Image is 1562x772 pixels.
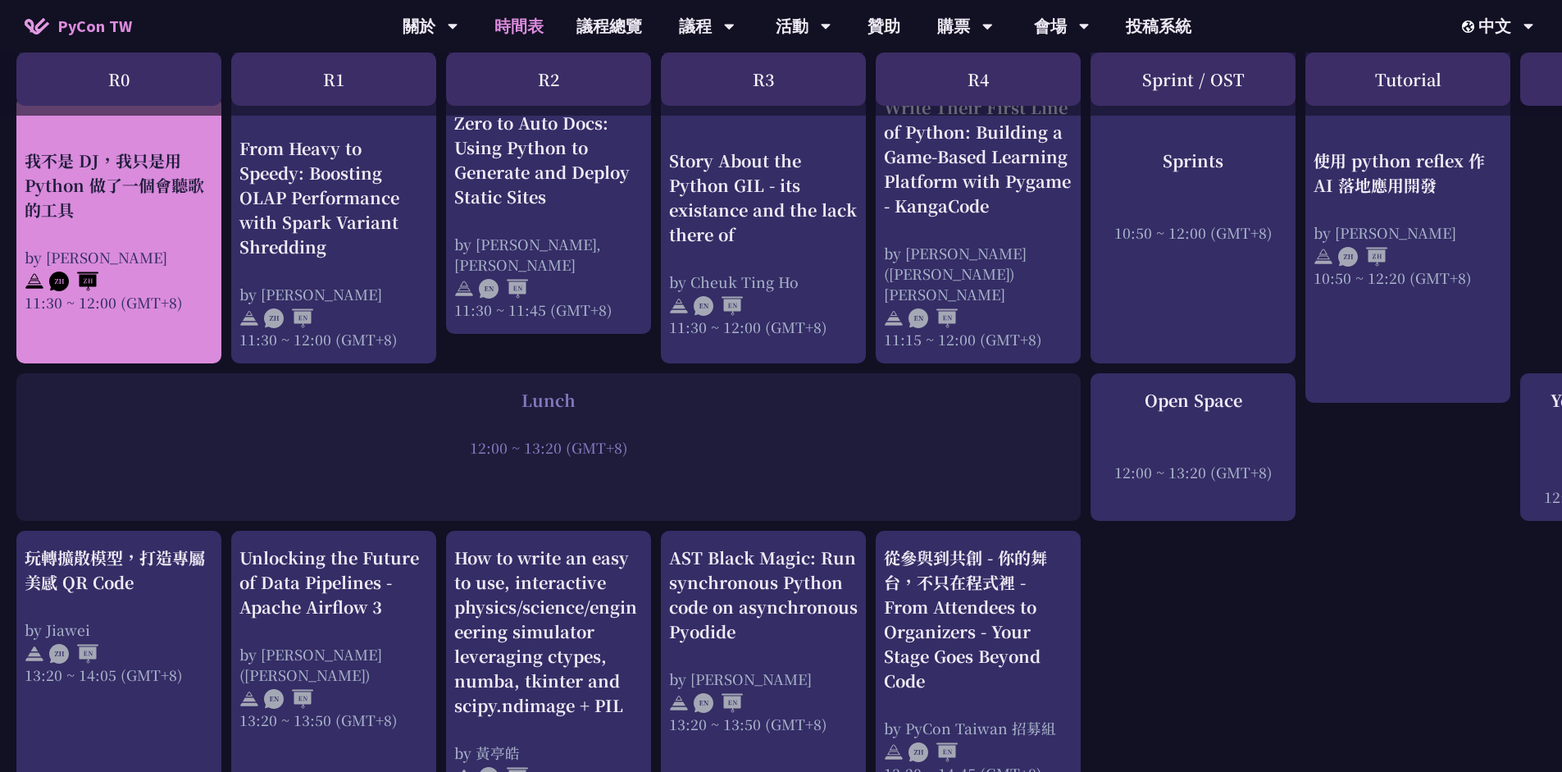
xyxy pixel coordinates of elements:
a: 我不是 DJ，我只是用 Python 做了一個會聽歌的工具 by [PERSON_NAME] 11:30 ~ 12:00 (GMT+8) [25,111,213,349]
div: R1 [231,53,436,106]
div: Story About the Python GIL - its existance and the lack there of [669,148,858,246]
div: From Heavy to Speedy: Boosting OLAP Performance with Spark Variant Shredding [239,136,428,259]
div: 13:20 ~ 14:05 (GMT+8) [25,665,213,685]
img: ENEN.5a408d1.svg [264,689,313,709]
img: ENEN.5a408d1.svg [694,296,743,316]
img: ZHZH.38617ef.svg [49,272,98,291]
div: R0 [16,53,221,106]
img: svg+xml;base64,PHN2ZyB4bWxucz0iaHR0cDovL3d3dy53My5vcmcvMjAwMC9zdmciIHdpZHRoPSIyNCIgaGVpZ2h0PSIyNC... [239,308,259,328]
div: 我不是 DJ，我只是用 Python 做了一個會聽歌的工具 [25,148,213,222]
div: Unlocking the Future of Data Pipelines - Apache Airflow 3 [239,546,428,619]
div: Lunch [25,388,1072,413]
div: 11:15 ~ 12:00 (GMT+8) [884,329,1072,349]
a: Story About the Python GIL - its existance and the lack there of by Cheuk Ting Ho 11:30 ~ 12:00 (... [669,111,858,349]
a: PyCon TW [8,6,148,47]
div: 玩轉擴散模型，打造專屬美感 QR Code [25,546,213,595]
div: Tutorial [1305,53,1510,106]
div: 10:50 ~ 12:20 (GMT+8) [1314,267,1502,287]
img: svg+xml;base64,PHN2ZyB4bWxucz0iaHR0cDovL3d3dy53My5vcmcvMjAwMC9zdmciIHdpZHRoPSIyNCIgaGVpZ2h0PSIyNC... [25,272,44,291]
img: svg+xml;base64,PHN2ZyB4bWxucz0iaHR0cDovL3d3dy53My5vcmcvMjAwMC9zdmciIHdpZHRoPSIyNCIgaGVpZ2h0PSIyNC... [454,279,474,299]
img: svg+xml;base64,PHN2ZyB4bWxucz0iaHR0cDovL3d3dy53My5vcmcvMjAwMC9zdmciIHdpZHRoPSIyNCIgaGVpZ2h0PSIyNC... [884,742,904,762]
div: by 黃亭皓 [454,742,643,763]
img: svg+xml;base64,PHN2ZyB4bWxucz0iaHR0cDovL3d3dy53My5vcmcvMjAwMC9zdmciIHdpZHRoPSIyNCIgaGVpZ2h0PSIyNC... [884,308,904,328]
div: by [PERSON_NAME] ([PERSON_NAME]) [PERSON_NAME] [884,243,1072,304]
div: by [PERSON_NAME] [1314,222,1502,242]
img: ZHEN.371966e.svg [909,742,958,762]
img: svg+xml;base64,PHN2ZyB4bWxucz0iaHR0cDovL3d3dy53My5vcmcvMjAwMC9zdmciIHdpZHRoPSIyNCIgaGVpZ2h0PSIyNC... [669,693,689,713]
div: 13:20 ~ 13:50 (GMT+8) [239,710,428,730]
div: 11:30 ~ 12:00 (GMT+8) [669,316,858,336]
div: Sprints [1099,148,1287,172]
img: svg+xml;base64,PHN2ZyB4bWxucz0iaHR0cDovL3d3dy53My5vcmcvMjAwMC9zdmciIHdpZHRoPSIyNCIgaGVpZ2h0PSIyNC... [669,296,689,316]
div: by [PERSON_NAME] [25,246,213,267]
img: Home icon of PyCon TW 2025 [25,18,49,34]
div: R2 [446,53,651,106]
a: Zero to Auto Docs: Using Python to Generate and Deploy Static Sites by [PERSON_NAME], [PERSON_NAM... [454,111,643,320]
div: by PyCon Taiwan 招募組 [884,718,1072,738]
div: 13:20 ~ 13:50 (GMT+8) [669,714,858,734]
div: 12:00 ~ 13:20 (GMT+8) [25,437,1072,458]
div: R4 [876,53,1081,106]
div: 11:30 ~ 11:45 (GMT+8) [454,299,643,320]
div: 10:50 ~ 12:00 (GMT+8) [1099,222,1287,242]
div: 使用 python reflex 作 AI 落地應用開發 [1314,148,1502,197]
div: by Cheuk Ting Ho [669,271,858,291]
div: 11:30 ~ 12:00 (GMT+8) [25,291,213,312]
div: R3 [661,53,866,106]
img: svg+xml;base64,PHN2ZyB4bWxucz0iaHR0cDovL3d3dy53My5vcmcvMjAwMC9zdmciIHdpZHRoPSIyNCIgaGVpZ2h0PSIyNC... [239,689,259,709]
div: How to write an easy to use, interactive physics/science/engineering simulator leveraging ctypes,... [454,546,643,718]
div: 12:00 ~ 13:20 (GMT+8) [1099,462,1287,482]
div: Open Space [1099,388,1287,413]
img: ENEN.5a408d1.svg [909,308,958,328]
img: ZHEN.371966e.svg [49,644,98,664]
img: ZHZH.38617ef.svg [1338,247,1387,267]
a: Open Space 12:00 ~ 13:20 (GMT+8) [1099,388,1287,507]
div: by [PERSON_NAME], [PERSON_NAME] [454,234,643,275]
a: From Heavy to Speedy: Boosting OLAP Performance with Spark Variant Shredding by [PERSON_NAME] 11:... [239,111,428,349]
img: svg+xml;base64,PHN2ZyB4bWxucz0iaHR0cDovL3d3dy53My5vcmcvMjAwMC9zdmciIHdpZHRoPSIyNCIgaGVpZ2h0PSIyNC... [1314,247,1333,267]
span: PyCon TW [57,14,132,39]
div: Zero to Auto Docs: Using Python to Generate and Deploy Static Sites [454,111,643,209]
div: by [PERSON_NAME] ([PERSON_NAME]) [239,644,428,685]
div: Sprint / OST [1091,53,1296,106]
div: 11:30 ~ 12:00 (GMT+8) [239,329,428,349]
img: svg+xml;base64,PHN2ZyB4bWxucz0iaHR0cDovL3d3dy53My5vcmcvMjAwMC9zdmciIHdpZHRoPSIyNCIgaGVpZ2h0PSIyNC... [25,644,44,664]
div: 從參與到共創 - 你的舞台，不只在程式裡 - From Attendees to Organizers - Your Stage Goes Beyond Code [884,546,1072,693]
div: Helping K-12 Students Write Their First Line of Python: Building a Game-Based Learning Platform w... [884,71,1072,218]
img: ZHEN.371966e.svg [264,308,313,328]
img: ENEN.5a408d1.svg [479,279,528,299]
div: by Jiawei [25,619,213,640]
img: Locale Icon [1462,21,1478,33]
div: AST Black Magic: Run synchronous Python code on asynchronous Pyodide [669,546,858,644]
a: Helping K-12 Students Write Their First Line of Python: Building a Game-Based Learning Platform w... [884,71,1072,349]
img: ENEN.5a408d1.svg [694,693,743,713]
div: by [PERSON_NAME] [669,669,858,689]
div: by [PERSON_NAME] [239,284,428,304]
